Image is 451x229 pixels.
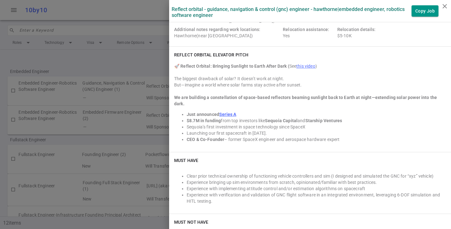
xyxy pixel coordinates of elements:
[219,112,236,117] a: Series A
[174,27,260,32] span: Additional notes regarding work locations:
[305,118,342,123] strong: Starship Ventures
[283,26,335,39] div: Yes
[174,63,446,69] div: See )
[174,82,446,88] div: But—imagine a world where solar farms stay active after sunset.
[172,6,412,18] label: Reflect Orbital - Guidance, Navigation & Control (GNC) Engineer - Hawthorne | Embedded Engineer, ...
[174,75,446,82] div: The biggest drawback of solar? It doesn’t work at night.
[337,26,389,39] div: $5-10K
[187,179,446,185] li: Experience bringing up sim environments from scratch, opinionated/familiar with best practices.
[187,130,446,136] li: Launching our first spacecraft in [DATE].
[187,192,446,204] li: Experience with verification and validation of GNC flight software in an integrated environment, ...
[412,5,438,17] button: Copy Job
[187,185,446,192] li: Experience with implementing attitude control and/or estimation algorithms on spacecraft
[187,137,224,142] strong: CEO & Co-Founder
[174,26,280,39] div: Hawthorne(near [GEOGRAPHIC_DATA])
[441,3,448,10] i: close
[174,95,437,106] strong: We are building a constellation of space-based reflectors beaming sunlight back to Earth at night...
[296,64,315,69] a: this video
[174,52,248,58] h6: Reflect Orbital elevator pitch
[174,157,198,164] h6: Must Have
[337,27,376,32] span: Relocation details:
[265,118,298,123] strong: Sequoia Capital
[187,124,446,130] li: Sequoia’s first investment in space technology since SpaceX
[187,112,219,117] strong: Just announced
[187,136,446,143] li: – former SpaceX engineer and aerospace hardware expert
[174,219,208,225] h6: Must NOT Have
[187,173,446,179] li: Clear prior technical ownership of functioning vehicle controllers and sim (I designed and simula...
[187,118,221,123] strong: $8.7M in funding
[283,27,329,32] span: Relocation assistance:
[174,64,289,69] strong: 🚀 Reflect Orbital: Bringing Sunlight to Earth After Dark (
[187,117,446,124] li: from top investors like and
